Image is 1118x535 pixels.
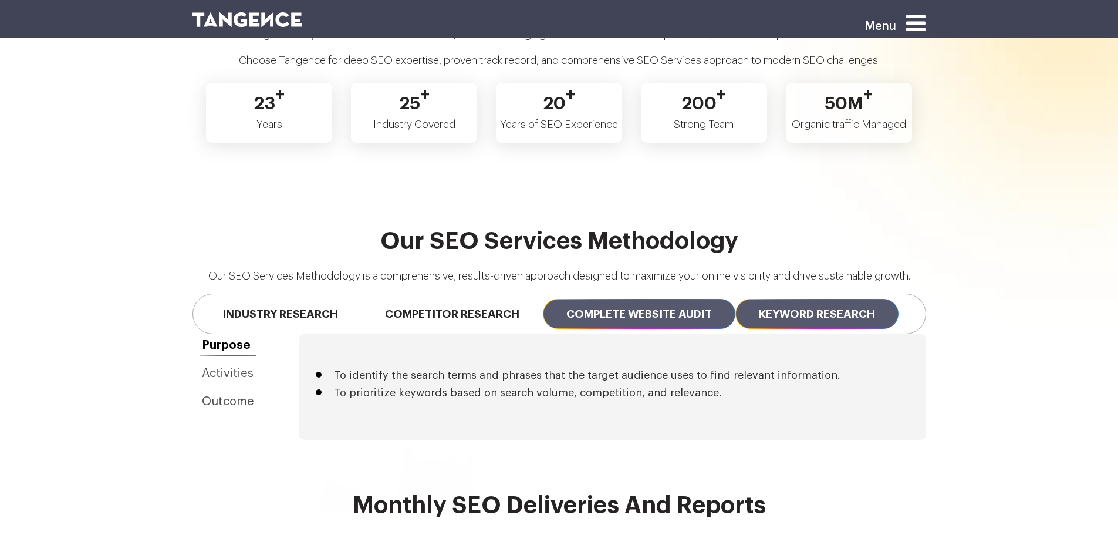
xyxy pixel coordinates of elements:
a: Purpose [192,334,264,356]
span: 25 [399,83,430,112]
h2: Monthly SEO Deliveries and Reports [192,493,926,533]
p: Industry Covered [352,83,477,142]
li: To identify the search terms and phrases that the target audience uses to find relevant information. [334,369,891,381]
button: Next [919,299,920,318]
sup: + [420,86,430,103]
p: Organic traffic Managed [786,83,911,142]
span: Keyword Research [735,299,899,329]
span: 200 [681,83,726,112]
sup: + [863,86,873,103]
p: Years of SEO Experience [496,83,622,142]
p: Years [207,83,332,142]
a: Outcome [192,391,264,413]
span: Complete On-page SEO [899,299,1083,329]
h2: Our SEO Services Methodology [192,228,926,268]
img: logo SVG [192,12,302,27]
p: Strong Team [641,83,766,142]
span: Industry Research [199,299,362,329]
sup: + [717,86,726,103]
span: 50M [825,83,873,112]
span: Complete Website Audit [543,299,735,329]
sup: + [566,86,575,103]
a: Activities [192,362,264,385]
sup: + [275,86,285,103]
span: Competitor Research [362,299,543,329]
p: Our SEO Services Methodology is a comprehensive, results-driven approach designed to maximize you... [192,268,926,294]
li: To prioritize keywords based on search volume, competition, and relevance. [334,387,891,399]
p: Choose Tangence for deep SEO expertise, proven track record, and comprehensive SEO Services appro... [192,52,926,78]
span: 20 [543,83,575,112]
span: 23 [254,83,285,112]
